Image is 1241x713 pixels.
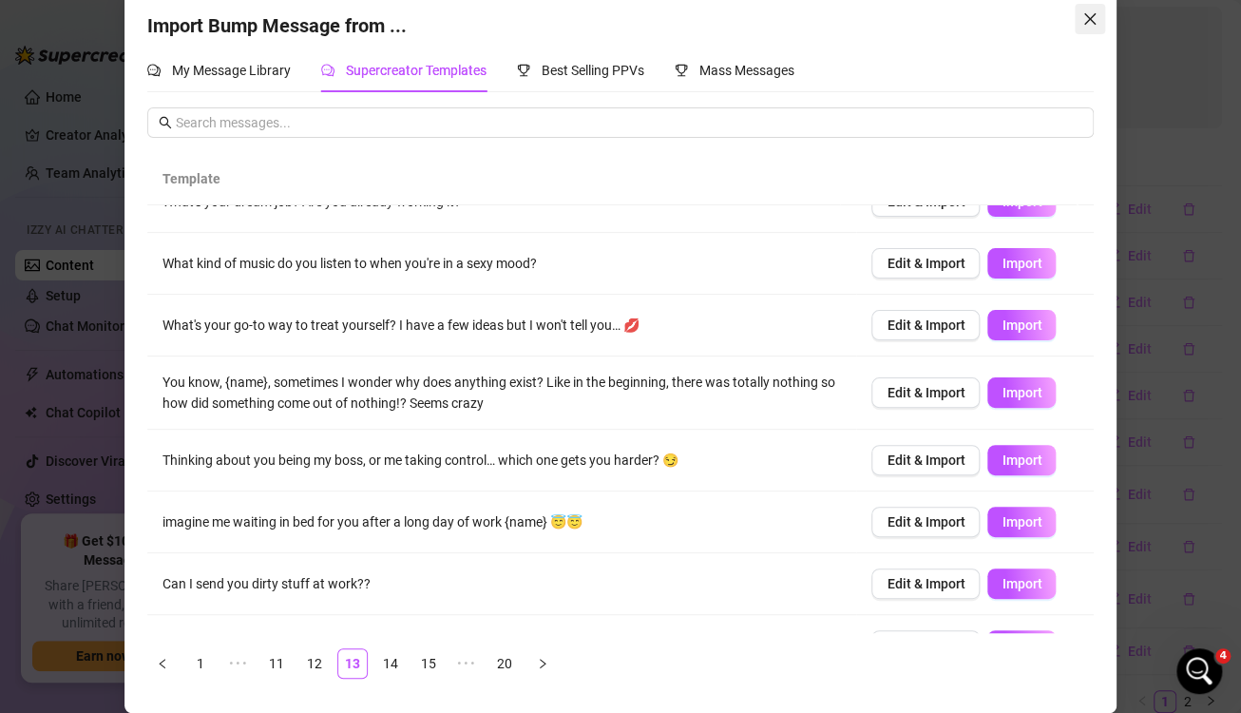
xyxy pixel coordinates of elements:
p: Active 10h ago [92,24,184,43]
button: Edit & Import [871,310,980,340]
a: 11 [262,649,291,678]
div: Close [334,8,368,42]
div: Dominic says… [15,6,365,276]
span: ••• [223,648,254,679]
li: 1 [185,648,216,679]
button: Emoji picker [29,568,45,583]
td: imagine me waiting in bed for you after a long day of work {name} 😇😇 [147,491,857,553]
button: Import [987,630,1056,661]
button: right [527,648,558,679]
button: Edit & Import [871,507,980,537]
span: Mass Messages [699,63,794,78]
button: Edit & Import [871,568,980,599]
div: Dominic says… [15,276,365,555]
span: Import [1002,318,1041,333]
span: trophy [675,64,688,77]
button: Import [987,310,1056,340]
td: What kind of music do you listen to when you're in a sexy mood? [147,233,857,295]
span: Import Bump Message from ... [147,14,407,37]
button: Import [987,445,1056,475]
span: Edit & Import [887,256,964,271]
span: Import [1002,385,1041,400]
input: Search messages... [176,112,1083,133]
a: 1 [186,649,215,678]
span: Edit & Import [887,385,964,400]
span: Edit & Import [887,453,964,468]
span: Import [1002,453,1041,468]
li: Previous 5 Pages [223,648,254,679]
div: Whenever I get the Risk message of 'no messages sent' my earnings tank big time. The dips on the ... [68,276,365,553]
button: Edit & Import [871,248,980,279]
button: Import [987,507,1056,537]
span: Import [1002,256,1041,271]
div: But then I see here that messages are still going out [84,225,350,262]
li: Previous Page [147,648,178,679]
li: 12 [299,648,330,679]
li: Next Page [527,648,558,679]
a: 14 [376,649,405,678]
span: ••• [451,648,482,679]
img: Profile image for Giselle [54,10,85,41]
li: Next 5 Pages [451,648,482,679]
span: Import [1002,576,1041,591]
button: Import [987,568,1056,599]
span: Best Selling PPVs [542,63,644,78]
button: go back [12,8,48,44]
span: right [537,658,548,669]
button: Home [297,8,334,44]
button: Send a message… [326,560,356,590]
textarea: Message… [16,528,364,560]
button: Edit & Import [871,630,980,661]
button: Import [987,377,1056,408]
button: Gif picker [60,568,75,583]
a: 12 [300,649,329,678]
span: 4 [1215,648,1231,664]
span: comment [147,64,161,77]
td: babe if i'm being honest i can't stop thinking about a wild night with you… [147,615,857,677]
li: 11 [261,648,292,679]
button: left [147,648,178,679]
td: You know, {name}, sometimes I wonder why does anything exist? Like in the beginning, there was to... [147,356,857,430]
span: trophy [517,64,530,77]
button: Start recording [121,568,136,583]
a: 20 [490,649,519,678]
td: What's your go-to way to treat yourself? I have a few ideas but I won't tell you… 💋 [147,295,857,356]
a: 13 [338,649,367,678]
span: search [159,116,172,129]
iframe: Intercom live chat [1176,648,1222,694]
div: Whenever I get the Risk message of 'no messages sent' my earnings tank big time. The dips on the ... [84,450,350,543]
span: Edit & Import [887,318,964,333]
div: But then I see here that messages are still going out [68,6,365,274]
span: Supercreator Templates [346,63,487,78]
span: Edit & Import [887,576,964,591]
h1: Giselle [92,10,143,24]
button: Import [987,248,1056,279]
li: 15 [413,648,444,679]
button: Upload attachment [90,568,105,583]
li: 20 [489,648,520,679]
span: Edit & Import [887,514,964,530]
li: 14 [375,648,406,679]
td: Thinking about you being my boss, or me taking control… which one gets you harder? 😏 [147,430,857,491]
button: Edit & Import [871,377,980,408]
th: Template [147,153,841,205]
span: comment [321,64,334,77]
span: close [1082,11,1098,27]
li: 13 [337,648,368,679]
td: Can I send you dirty stuff at work?? [147,553,857,615]
span: left [157,658,168,669]
span: My Message Library [172,63,291,78]
button: Close [1075,4,1105,34]
button: Edit & Import [871,445,980,475]
span: Import [1002,514,1041,530]
span: Close [1075,11,1105,27]
a: 15 [414,649,443,678]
